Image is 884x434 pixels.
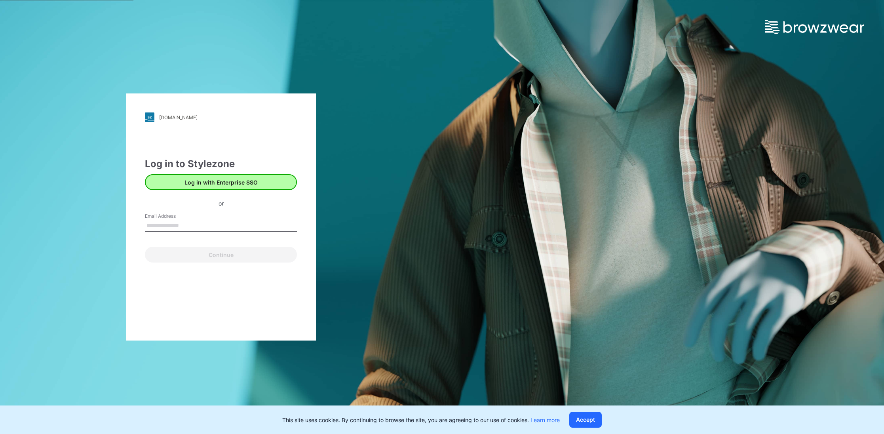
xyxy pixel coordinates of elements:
[530,417,560,423] a: Learn more
[145,112,297,122] a: [DOMAIN_NAME]
[145,213,200,220] label: Email Address
[145,174,297,190] button: Log in with Enterprise SSO
[765,20,864,34] img: browzwear-logo.e42bd6dac1945053ebaf764b6aa21510.svg
[212,199,230,207] div: or
[145,112,154,122] img: stylezone-logo.562084cfcfab977791bfbf7441f1a819.svg
[159,114,198,120] div: [DOMAIN_NAME]
[145,157,297,171] div: Log in to Stylezone
[282,416,560,424] p: This site uses cookies. By continuing to browse the site, you are agreeing to our use of cookies.
[569,412,602,428] button: Accept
